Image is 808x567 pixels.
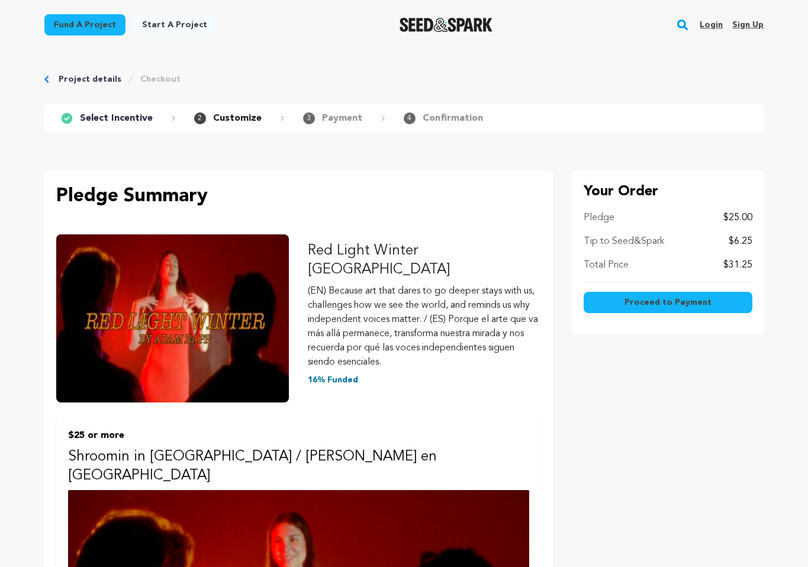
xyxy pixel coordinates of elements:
p: $25 or more [68,429,529,443]
img: Seed&Spark Logo Dark Mode [400,18,492,32]
p: Your Order [584,182,752,201]
a: Start a project [133,14,217,36]
p: Tip to Seed&Spark [584,234,664,249]
a: Project details [59,73,121,85]
p: Confirmation [423,111,483,125]
p: $25.00 [723,211,752,225]
a: Fund a project [44,14,125,36]
a: Checkout [140,73,181,85]
p: Payment [322,111,362,125]
p: $6.25 [729,234,752,249]
button: Proceed to Payment [584,292,752,313]
p: (EN) Because art that dares to go deeper stays with us, challenges how we see the world, and remi... [308,284,541,369]
span: Proceed to Payment [624,297,712,308]
a: Login [700,15,723,34]
p: Select Incentive [80,111,153,125]
span: 4 [404,112,416,124]
p: Pledge Summary [56,182,541,211]
span: 2 [194,112,206,124]
a: Seed&Spark Homepage [400,18,492,32]
p: Total Price [584,258,629,272]
p: Red Light Winter [GEOGRAPHIC_DATA] [308,241,541,279]
p: Pledge [584,211,614,225]
span: 3 [303,112,315,124]
p: Shroomin in [GEOGRAPHIC_DATA] / [PERSON_NAME] en [GEOGRAPHIC_DATA] [68,447,529,485]
p: Customize [213,111,262,125]
img: Red Light Winter Los Angeles image [56,234,289,402]
a: Sign up [732,15,764,34]
p: $31.25 [723,258,752,272]
p: 16% Funded [308,374,541,386]
div: Breadcrumb [44,73,764,85]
